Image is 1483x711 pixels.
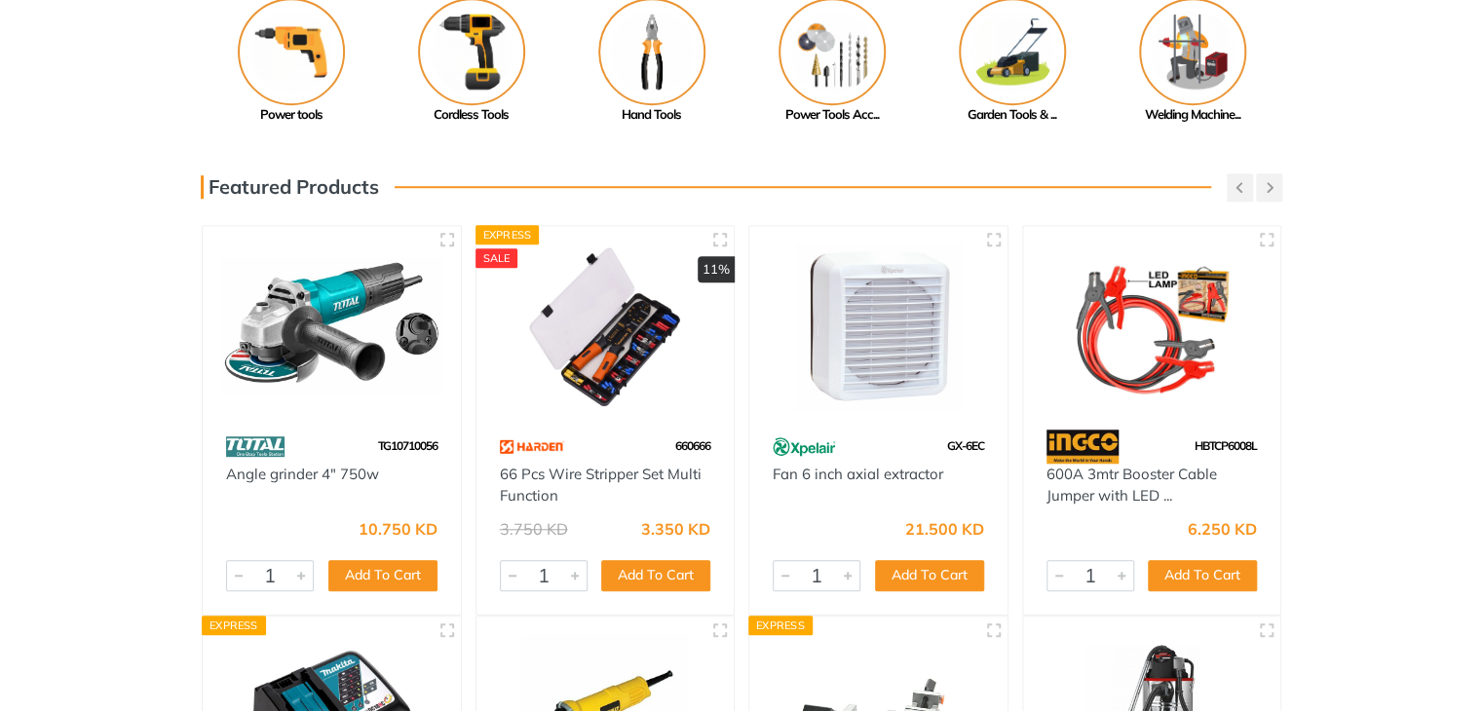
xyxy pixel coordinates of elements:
div: 6.250 KD [1188,521,1257,537]
a: Fan 6 inch axial extractor [773,465,943,483]
img: Royal Tools - 66 Pcs Wire Stripper Set Multi Function [494,243,717,410]
span: 660666 [675,438,710,453]
div: Cordless Tools [381,105,561,125]
button: Add To Cart [328,560,437,591]
div: Express [475,225,540,244]
div: Express [202,616,266,635]
img: 80.webp [773,430,836,464]
div: 3.350 KD [641,521,710,537]
span: HBTCP6008L [1195,438,1257,453]
div: Garden Tools & ... [922,105,1102,125]
button: Add To Cart [601,560,710,591]
img: Royal Tools - Angle grinder 4 [220,243,443,410]
img: Royal Tools - 600A 3mtr Booster Cable Jumper with LED Lamp [1041,243,1264,410]
div: Power Tools Acc... [741,105,922,125]
div: 10.750 KD [359,521,437,537]
div: Welding Machine... [1102,105,1282,125]
div: Hand Tools [561,105,741,125]
a: 66 Pcs Wire Stripper Set Multi Function [500,465,702,505]
div: 11% [698,256,735,283]
span: TG10710056 [378,438,437,453]
a: 600A 3mtr Booster Cable Jumper with LED ... [1046,465,1217,505]
img: 121.webp [500,430,565,464]
div: SALE [475,248,518,268]
img: 86.webp [226,430,285,464]
img: 91.webp [1046,430,1120,464]
div: 3.750 KD [500,521,568,537]
img: Royal Tools - Fan 6 inch axial extractor [767,243,990,410]
button: Add To Cart [875,560,984,591]
a: Angle grinder 4" 750w [226,465,379,483]
h3: Featured Products [201,175,379,199]
div: 21.500 KD [905,521,984,537]
button: Add To Cart [1148,560,1257,591]
div: Power tools [201,105,381,125]
div: Express [748,616,813,635]
span: GX-6EC [947,438,984,453]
